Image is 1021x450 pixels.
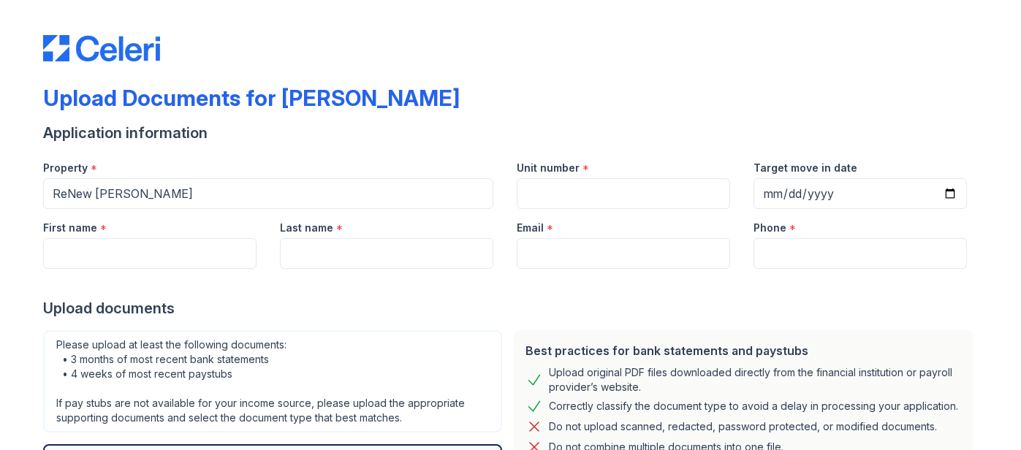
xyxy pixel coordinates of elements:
[43,330,502,432] div: Please upload at least the following documents: • 3 months of most recent bank statements • 4 wee...
[43,298,979,319] div: Upload documents
[549,365,961,394] div: Upload original PDF files downloaded directly from the financial institution or payroll provider’...
[43,35,160,61] img: CE_Logo_Blue-a8612792a0a2168367f1c8372b55b34899dd931a85d93a1a3d3e32e68fde9ad4.png
[525,342,961,359] div: Best practices for bank statements and paystubs
[754,221,786,235] label: Phone
[43,221,97,235] label: First name
[43,85,460,111] div: Upload Documents for [PERSON_NAME]
[517,221,544,235] label: Email
[280,221,333,235] label: Last name
[43,123,979,143] div: Application information
[549,397,958,415] div: Correctly classify the document type to avoid a delay in processing your application.
[43,161,88,175] label: Property
[754,161,857,175] label: Target move in date
[517,161,580,175] label: Unit number
[549,418,937,435] div: Do not upload scanned, redacted, password protected, or modified documents.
